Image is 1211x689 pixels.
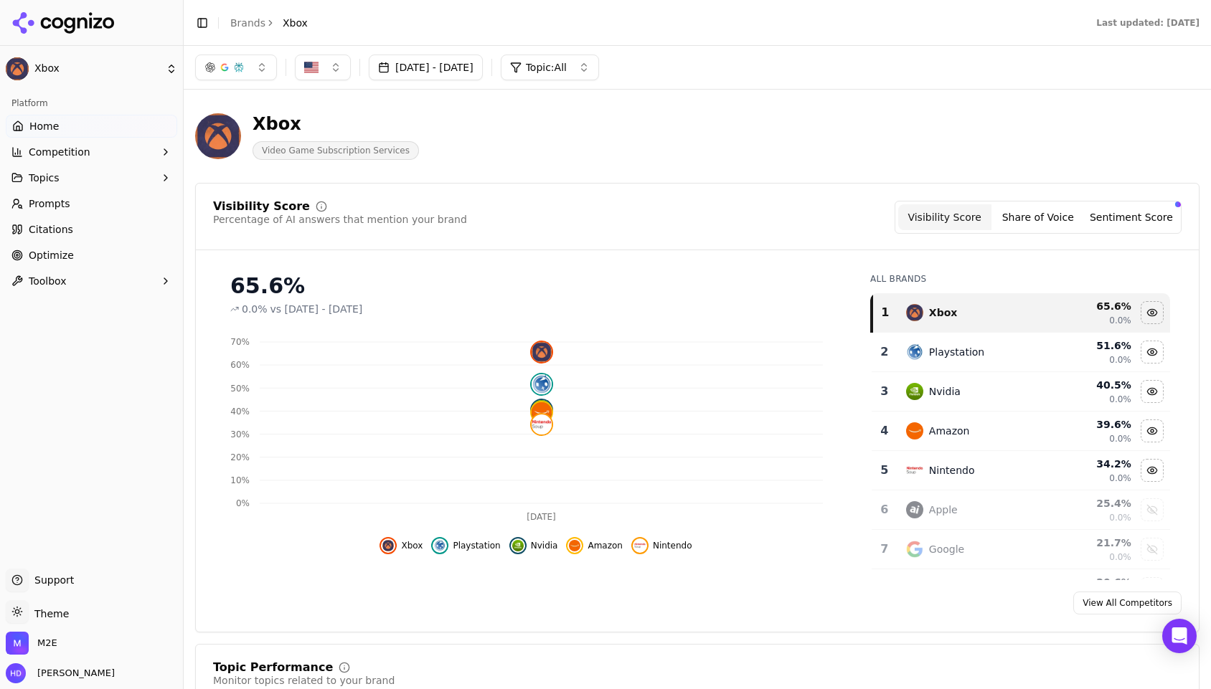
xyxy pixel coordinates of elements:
tspan: 40% [230,407,250,417]
tspan: 50% [230,384,250,394]
img: nvidia [512,540,524,551]
button: Hide nvidia data [509,537,558,554]
span: Prompts [29,196,70,211]
div: 25.4 % [1055,496,1131,510]
div: 34.2 % [1055,457,1131,471]
div: Visibility Score [213,201,310,212]
span: 0.0% [242,302,268,316]
span: M2E [37,637,57,650]
span: [PERSON_NAME] [32,667,115,680]
img: nintendo [532,414,552,434]
div: Google [929,542,964,556]
img: nintendo [906,462,923,479]
div: 39.6 % [1055,417,1131,432]
button: Open organization switcher [6,632,57,655]
span: Optimize [29,248,74,262]
button: Hide amazon data [566,537,623,554]
div: Nvidia [929,384,961,399]
img: Xbox [195,113,241,159]
button: Topics [6,166,177,189]
span: Competition [29,145,90,159]
button: Sentiment Score [1085,204,1178,230]
a: Brands [230,17,265,29]
span: Support [29,573,74,587]
div: Amazon [929,424,970,438]
tr: 2playstationPlaystation51.6%0.0%Hide playstation data [872,333,1170,372]
a: Citations [6,218,177,241]
span: Toolbox [29,274,67,288]
div: Platform [6,92,177,115]
img: playstation [434,540,446,551]
button: Show ubisoft data [1141,577,1164,600]
a: Prompts [6,192,177,215]
button: Toolbox [6,270,177,293]
div: 4 [877,422,892,439]
img: amazon [906,422,923,439]
span: Citations [29,222,73,237]
tr: 6appleApple25.4%0.0%Show apple data [872,490,1170,530]
a: Home [6,115,177,138]
span: Video Game Subscription Services [253,141,419,160]
button: Hide playstation data [431,537,500,554]
div: Apple [929,503,958,517]
tr: 5nintendoNintendo34.2%0.0%Hide nintendo data [872,451,1170,490]
div: Playstation [929,345,984,359]
div: Nintendo [929,463,975,477]
div: 5 [877,462,892,479]
div: Monitor topics related to your brand [213,673,395,688]
div: Topic Performance [213,662,333,673]
button: Show apple data [1141,498,1164,521]
tspan: 0% [236,498,250,508]
button: Hide xbox data [1141,301,1164,324]
tr: 4amazonAmazon39.6%0.0%Hide amazon data [872,412,1170,451]
span: Topics [29,171,60,185]
img: google [906,541,923,558]
img: xbox [906,304,923,321]
div: 51.6 % [1055,338,1131,353]
img: Xbox [6,57,29,80]
div: 20.6 % [1055,575,1131,589]
img: nvidia [906,383,923,400]
div: Xbox [929,305,957,320]
div: 7 [877,541,892,558]
span: 0.0% [1109,433,1131,445]
span: 0.0% [1109,512,1131,523]
button: Open user button [6,663,115,683]
button: Share of Voice [991,204,1085,230]
span: Xbox [283,16,308,30]
div: 65.6 % [1055,299,1131,313]
button: Visibility Score [898,204,991,230]
tr: 3nvidiaNvidia40.5%0.0%Hide nvidia data [872,372,1170,412]
img: US [304,60,319,75]
tspan: 70% [230,337,250,347]
span: vs [DATE] - [DATE] [270,302,363,316]
button: Hide nvidia data [1141,380,1164,403]
span: Theme [29,608,69,619]
button: Hide nintendo data [631,537,692,554]
span: Home [29,119,59,133]
tspan: 60% [230,360,250,370]
img: xbox [382,540,394,551]
div: Last updated: [DATE] [1096,17,1200,29]
div: All Brands [870,273,1170,285]
img: M2E [6,632,29,655]
img: playstation [532,374,552,394]
span: 0.0% [1109,394,1131,405]
tspan: 30% [230,429,250,439]
a: Optimize [6,244,177,267]
button: Show google data [1141,538,1164,561]
button: Hide nintendo data [1141,459,1164,482]
span: Xbox [34,62,160,75]
span: Nintendo [653,540,692,551]
div: 3 [877,383,892,400]
nav: breadcrumb [230,16,308,30]
span: Topic: All [526,60,567,75]
span: Amazon [588,540,623,551]
img: amazon [532,402,552,422]
div: 65.6% [230,273,842,299]
div: 21.7 % [1055,536,1131,550]
tspan: 10% [230,475,250,485]
div: Percentage of AI answers that mention your brand [213,212,467,227]
div: 40.5 % [1055,378,1131,392]
div: 6 [877,501,892,518]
